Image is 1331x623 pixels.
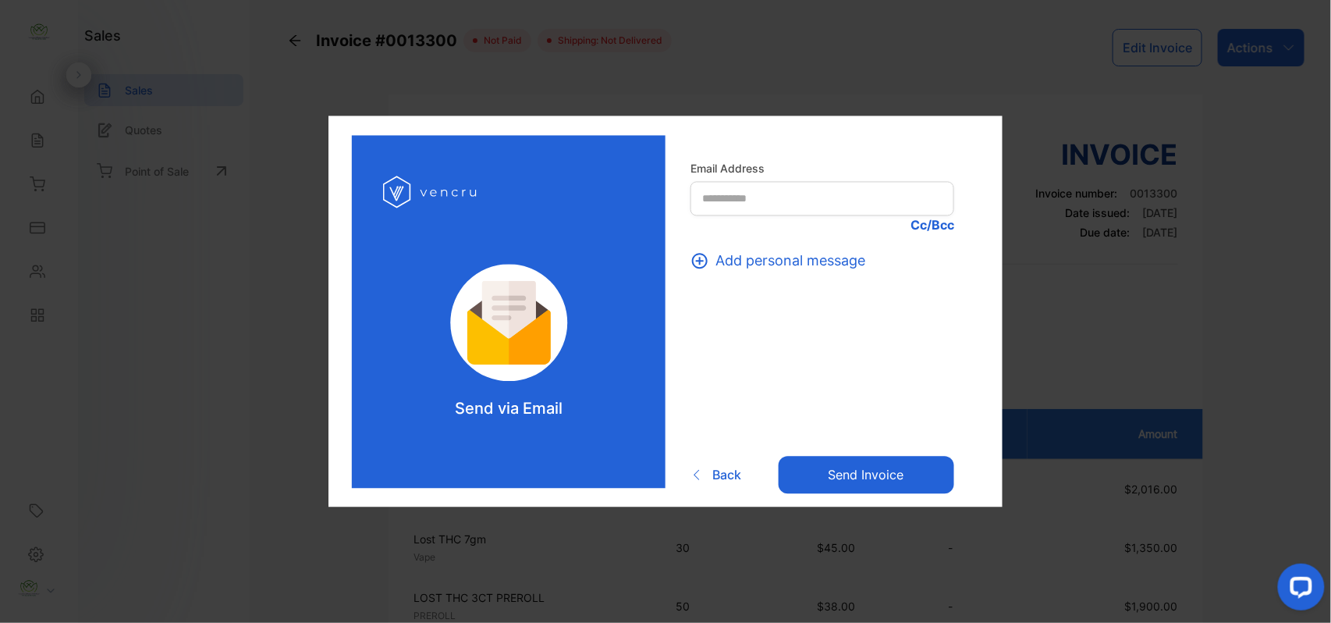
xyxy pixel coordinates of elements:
[715,251,865,272] span: Add personal message
[383,167,481,218] img: log
[690,216,954,235] p: Cc/Bcc
[690,251,875,272] button: Add personal message
[690,161,954,177] label: Email Address
[1265,557,1331,623] iframe: LiveChat chat widget
[429,265,589,382] img: log
[779,456,954,493] button: Send invoice
[712,465,741,484] span: Back
[455,397,563,421] p: Send via Email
